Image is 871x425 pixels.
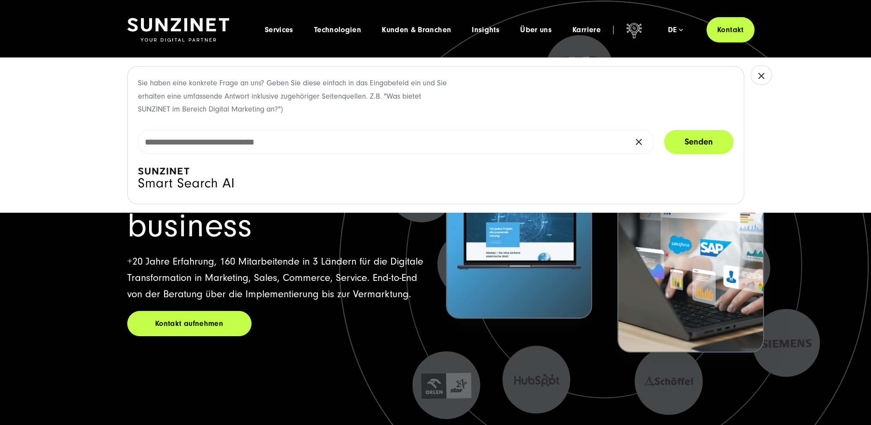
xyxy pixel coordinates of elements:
[127,311,251,336] a: Kontakt aufnehmen
[314,26,361,34] a: Technologien
[520,26,552,34] a: Über uns
[572,26,601,34] a: Karriere
[664,130,733,154] button: Senden
[127,145,425,242] h1: We grow & accelerate your business
[617,124,763,353] button: Bosch Digital:Effiziente Prozesse für höhere Umsätze BOSCH - Kundeprojekt - Digital Transformatio...
[668,26,683,34] div: de
[618,174,763,352] img: BOSCH - Kundeprojekt - Digital Transformation Agentur SUNZINET
[447,140,591,318] img: Letztes Projekt von Niedax. Ein Laptop auf dem die Niedax Website geöffnet ist, auf blauem Hinter...
[706,17,754,42] a: Kontakt
[265,26,293,34] a: Services
[138,77,449,116] p: Sie haben eine konkrete Frage an uns? Geben Sie diese einfach in das Eingabefeld ein und Sie erha...
[382,26,451,34] a: Kunden & Branchen
[472,26,500,34] a: Insights
[127,253,425,302] p: +20 Jahre Erfahrung, 160 Mitarbeitende in 3 Ländern für die Digitale Transformation in Marketing,...
[127,18,229,42] img: SUNZINET Full Service Digital Agentur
